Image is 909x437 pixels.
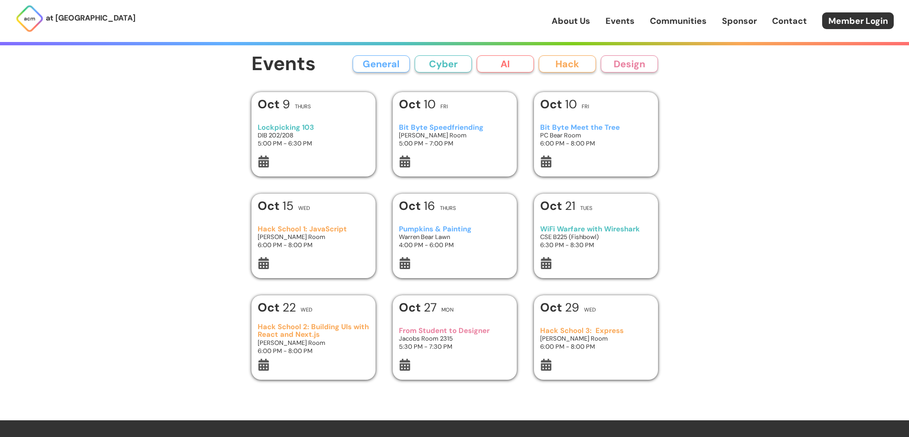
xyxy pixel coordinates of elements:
h3: Lockpicking 103 [258,124,369,132]
h3: 6:30 PM - 8:30 PM [540,241,651,249]
button: Hack [539,55,596,73]
h3: Bit Byte Meet the Tree [540,124,651,132]
b: Oct [258,198,282,214]
h3: 5:00 PM - 7:00 PM [399,139,510,147]
a: at [GEOGRAPHIC_DATA] [15,4,136,33]
h3: DIB 202/208 [258,131,369,139]
h3: [PERSON_NAME] Room [399,131,510,139]
h3: Hack School 3: Express [540,327,651,335]
h2: Thurs [440,206,456,211]
h3: Jacobs Room 2315 [399,334,510,343]
a: Communities [650,15,707,27]
h1: 27 [399,302,437,313]
h3: Warren Bear Lawn [399,233,510,241]
button: Cyber [415,55,472,73]
h3: 5:00 PM - 6:30 PM [258,139,369,147]
b: Oct [258,300,282,315]
h1: 10 [540,98,577,110]
h2: Wed [301,307,313,312]
h3: 6:00 PM - 8:00 PM [258,241,369,249]
h3: [PERSON_NAME] Room [258,233,369,241]
b: Oct [399,300,424,315]
h3: PC Bear Room [540,131,651,139]
h1: 21 [540,200,575,212]
h1: 10 [399,98,436,110]
h3: WiFi Warfare with Wireshark [540,225,651,233]
button: Design [601,55,658,73]
h3: [PERSON_NAME] Room [540,334,651,343]
h2: Wed [298,206,310,211]
a: Events [606,15,635,27]
img: ACM Logo [15,4,44,33]
h3: 5:30 PM - 7:30 PM [399,343,510,351]
h2: Fri [582,104,589,109]
button: General [353,55,410,73]
h3: [PERSON_NAME] Room [258,339,369,347]
h3: CSE B225 (Fishbowl) [540,233,651,241]
h3: Bit Byte Speedfriending [399,124,510,132]
a: Sponsor [722,15,757,27]
b: Oct [540,96,565,112]
h3: 6:00 PM - 8:00 PM [540,139,651,147]
a: Member Login [822,12,894,29]
h3: Hack School 2: Building UIs with React and Next.js [258,323,369,339]
h2: Tues [580,206,592,211]
h3: 6:00 PM - 8:00 PM [540,343,651,351]
h1: 16 [399,200,435,212]
b: Oct [540,198,565,214]
h1: Events [251,53,316,75]
b: Oct [399,198,424,214]
h3: From Student to Designer [399,327,510,335]
h2: Thurs [295,104,311,109]
p: at [GEOGRAPHIC_DATA] [46,12,136,24]
h3: 6:00 PM - 8:00 PM [258,347,369,355]
b: Oct [258,96,282,112]
h2: Mon [441,307,454,312]
h3: Pumpkins & Painting [399,225,510,233]
h3: Hack School 1: JavaScript [258,225,369,233]
h2: Wed [584,307,596,312]
button: AI [477,55,534,73]
h2: Fri [440,104,448,109]
h1: 9 [258,98,290,110]
b: Oct [540,300,565,315]
h1: 22 [258,302,296,313]
h3: 4:00 PM - 6:00 PM [399,241,510,249]
a: About Us [552,15,590,27]
h1: 15 [258,200,293,212]
b: Oct [399,96,424,112]
a: Contact [772,15,807,27]
h1: 29 [540,302,579,313]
